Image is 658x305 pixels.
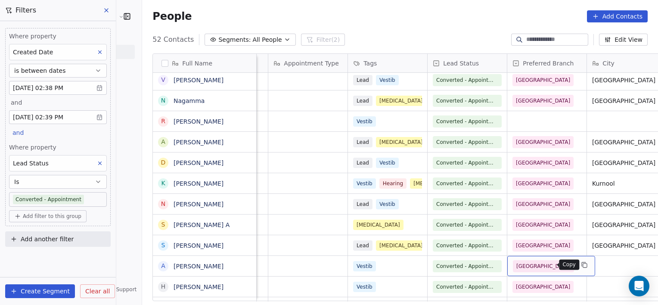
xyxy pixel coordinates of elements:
[428,54,507,72] div: Lead Status
[516,221,570,229] span: [GEOGRAPHIC_DATA]
[174,180,223,187] a: [PERSON_NAME]
[436,262,498,271] span: Converted - Appointment
[153,73,257,302] div: grid
[174,283,223,290] a: [PERSON_NAME]
[516,179,570,188] span: [GEOGRAPHIC_DATA]
[516,241,570,250] span: [GEOGRAPHIC_DATA]
[161,199,165,209] div: N
[436,76,498,84] span: Converted - Appointment
[301,34,345,46] button: Filter(2)
[174,242,223,249] a: [PERSON_NAME]
[353,220,403,230] span: [MEDICAL_DATA]
[562,261,576,268] p: Copy
[436,96,498,105] span: Converted - Appointment
[152,10,192,23] span: People
[252,35,282,44] span: All People
[436,283,498,291] span: Converted - Appointment
[376,158,399,168] span: Vestib
[379,178,407,189] span: Hearing
[353,116,376,127] span: Vestib
[182,59,212,68] span: Full Name
[353,137,372,147] span: Lead
[161,241,165,250] div: S
[376,96,426,106] span: [MEDICAL_DATA]
[516,138,570,146] span: [GEOGRAPHIC_DATA]
[161,158,166,167] div: D
[587,10,648,22] button: Add Contacts
[268,54,348,72] div: Appointment Type
[174,159,223,166] a: [PERSON_NAME]
[353,261,376,271] span: Vestib
[161,282,166,291] div: H
[599,34,648,46] button: Edit View
[363,59,377,68] span: Tags
[376,137,426,147] span: [MEDICAL_DATA]
[629,276,649,296] div: Open Intercom Messenger
[353,282,376,292] span: Vestib
[174,139,223,146] a: [PERSON_NAME]
[174,77,223,84] a: [PERSON_NAME]
[410,178,461,189] span: [MEDICAL_DATA]
[174,221,230,228] a: [PERSON_NAME] A
[516,159,570,167] span: [GEOGRAPHIC_DATA]
[353,240,372,251] span: Lead
[436,138,498,146] span: Converted - Appointment
[161,117,165,126] div: R
[161,261,166,271] div: A
[436,117,498,126] span: Converted - Appointment
[376,75,399,85] span: Vestib
[174,263,223,270] a: [PERSON_NAME]
[174,201,223,208] a: [PERSON_NAME]
[161,179,165,188] div: K
[443,59,479,68] span: Lead Status
[516,283,570,291] span: [GEOGRAPHIC_DATA]
[376,199,399,209] span: Vestib
[353,199,372,209] span: Lead
[218,35,251,44] span: Segments:
[516,200,570,209] span: [GEOGRAPHIC_DATA]
[353,96,372,106] span: Lead
[174,118,223,125] a: [PERSON_NAME]
[507,54,587,72] div: Preferred Branch
[516,262,571,271] span: [GEOGRAPHIC_DATA]
[516,96,570,105] span: [GEOGRAPHIC_DATA]
[436,159,498,167] span: Converted - Appointment
[174,97,205,104] a: Nagamma
[97,286,137,293] span: Help & Support
[353,75,372,85] span: Lead
[152,34,194,45] span: 52 Contacts
[602,59,614,68] span: City
[523,59,574,68] span: Preferred Branch
[436,179,498,188] span: Converted - Appointment
[516,76,570,84] span: [GEOGRAPHIC_DATA]
[353,158,372,168] span: Lead
[153,54,256,72] div: Full Name
[376,240,426,251] span: [MEDICAL_DATA]
[348,54,427,72] div: Tags
[436,241,498,250] span: Converted - Appointment
[284,59,338,68] span: Appointment Type
[161,137,166,146] div: A
[353,178,376,189] span: Vestib
[161,220,165,229] div: S
[161,75,166,84] div: V
[161,96,165,105] div: N
[436,200,498,209] span: Converted - Appointment
[436,221,498,229] span: Converted - Appointment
